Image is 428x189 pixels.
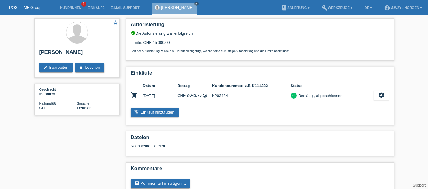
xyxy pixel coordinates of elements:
p: Seit der Autorisierung wurde ein Einkauf hinzugefügt, welcher eine zukünftige Autorisierung und d... [131,49,389,53]
a: [PERSON_NAME] [161,5,194,10]
span: Nationalität [39,102,56,105]
i: account_circle [384,5,390,11]
th: Status [291,82,374,89]
i: book [281,5,287,11]
i: comment [134,181,139,186]
i: Fixe Raten (24 Raten) [203,93,207,98]
span: 1 [81,2,86,7]
i: POSP00028065 [131,92,138,99]
span: Sprache [77,102,90,105]
h2: Autorisierung [131,22,389,31]
th: Betrag [177,82,212,89]
a: account_circlem-way - Horgen ▾ [381,6,425,9]
i: star_border [113,20,118,25]
a: star_border [113,20,118,26]
i: close [195,2,198,5]
i: delete [79,65,83,70]
th: Kundennummer: z.B K111222 [212,82,291,89]
i: build [322,5,328,11]
i: check [292,93,296,97]
span: Schweiz [39,106,45,110]
h2: [PERSON_NAME] [39,49,115,58]
h2: Dateien [131,135,389,144]
a: add_shopping_cartEinkauf hinzufügen [131,108,179,117]
div: Männlich [39,87,77,96]
div: Die Autorisierung war erfolgreich. [131,31,389,36]
td: CHF 3'043.75 [177,89,212,102]
a: bookAnleitung ▾ [278,6,313,9]
i: settings [378,92,385,99]
a: Support [413,183,426,187]
h2: Kommentare [131,166,389,175]
i: verified_user [131,31,136,36]
span: Geschlecht [39,88,56,91]
div: Limite: CHF 15'000.00 [131,36,389,53]
a: Kund*innen [57,6,84,9]
a: E-Mail Support [108,6,143,9]
th: Datum [143,82,178,89]
h2: Einkäufe [131,70,389,79]
a: POS — MF Group [9,5,41,10]
a: close [194,2,199,6]
a: buildWerkzeuge ▾ [319,6,355,9]
a: deleteLöschen [75,63,104,72]
div: Noch keine Dateien [131,144,317,148]
a: DE ▾ [362,6,375,9]
td: [DATE] [143,89,178,102]
a: Einkäufe [84,6,108,9]
div: Bestätigt, abgeschlossen [297,93,343,99]
span: Deutsch [77,106,92,110]
i: add_shopping_cart [134,110,139,115]
a: editBearbeiten [39,63,73,72]
td: K203484 [212,89,291,102]
a: commentKommentar hinzufügen ... [131,179,190,188]
i: edit [43,65,48,70]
